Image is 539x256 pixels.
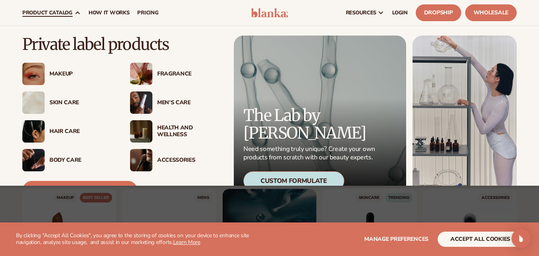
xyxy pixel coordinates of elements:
[22,149,45,171] img: Male hand applying moisturizer.
[251,8,288,18] img: logo
[130,63,222,85] a: Pink blooming flower. Fragrance
[243,171,344,191] div: Custom Formulate
[130,120,222,143] a: Candles and incense on table. Health And Wellness
[22,120,114,143] a: Female hair pulled back with clips. Hair Care
[130,149,152,171] img: Female with makeup brush.
[157,157,222,164] div: Accessories
[157,125,222,138] div: Health And Wellness
[173,238,200,246] a: Learn More
[234,36,406,200] a: Microscopic product formula. The Lab by [PERSON_NAME] Need something truly unique? Create your ow...
[157,71,222,77] div: Fragrance
[22,63,45,85] img: Female with glitter eye makeup.
[416,4,461,21] a: Dropship
[22,91,45,114] img: Cream moisturizer swatch.
[438,232,523,247] button: accept all cookies
[157,99,222,106] div: Men’s Care
[130,63,152,85] img: Pink blooming flower.
[243,107,377,142] p: The Lab by [PERSON_NAME]
[22,91,114,114] a: Cream moisturizer swatch. Skin Care
[49,157,114,164] div: Body Care
[392,10,408,16] span: LOGIN
[22,149,114,171] a: Male hand applying moisturizer. Body Care
[16,232,266,246] p: By clicking "Accept All Cookies", you agree to the storing of cookies on your device to enhance s...
[22,10,73,16] span: product catalog
[137,10,158,16] span: pricing
[49,71,114,77] div: Makeup
[49,128,114,135] div: Hair Care
[465,4,517,21] a: Wholesale
[22,120,45,143] img: Female hair pulled back with clips.
[89,10,130,16] span: How It Works
[130,149,222,171] a: Female with makeup brush. Accessories
[22,181,138,200] a: View Product Catalog
[22,36,222,53] p: Private label products
[413,36,517,200] img: Female in lab with equipment.
[511,229,531,248] div: Open Intercom Messenger
[364,232,428,247] button: Manage preferences
[346,10,376,16] span: resources
[22,63,114,85] a: Female with glitter eye makeup. Makeup
[130,120,152,143] img: Candles and incense on table.
[49,99,114,106] div: Skin Care
[364,235,428,243] span: Manage preferences
[130,91,222,114] a: Male holding moisturizer bottle. Men’s Care
[243,145,377,162] p: Need something truly unique? Create your own products from scratch with our beauty experts.
[130,91,152,114] img: Male holding moisturizer bottle.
